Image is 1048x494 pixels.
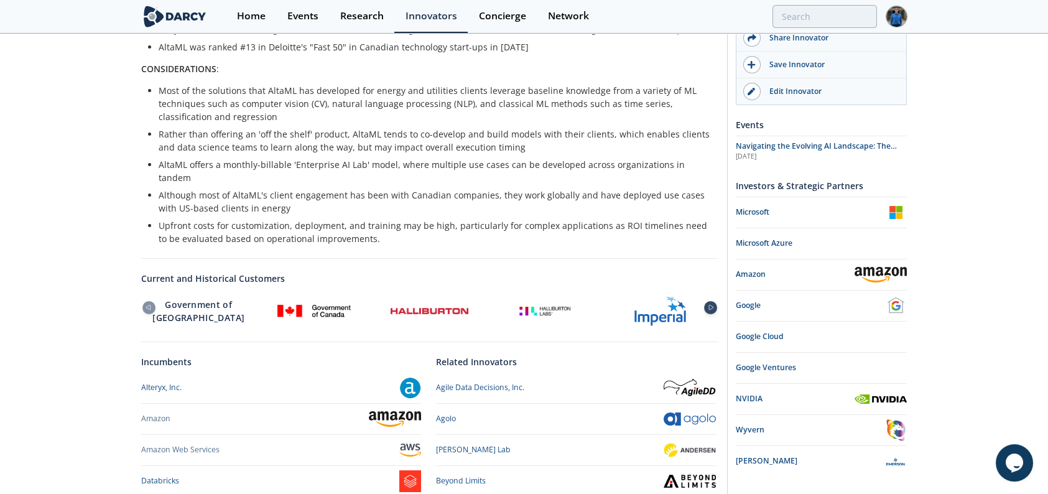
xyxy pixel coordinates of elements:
[276,303,353,319] img: Government of Canada
[736,393,855,404] div: NVIDIA
[237,11,266,21] div: Home
[664,443,716,457] img: Andersen Lab
[159,219,710,245] li: Upfront costs for customization, deployment, and training may be high, particularly for complex a...
[736,141,907,162] a: Navigating the Evolving AI Landscape: The Energy of [DATE] [DATE]
[141,377,421,399] a: Alteryx, Inc. Alteryx, Inc.
[391,308,468,314] img: Halliburton
[736,331,907,342] div: Google Cloud
[141,355,192,368] a: Incumbents
[141,413,170,424] div: Amazon
[664,379,716,396] img: Agile Data Decisions, Inc.
[548,11,589,21] div: Network
[287,11,318,21] div: Events
[736,419,907,441] a: Wyvern Wyvern
[141,475,179,487] div: Databricks
[664,475,716,488] img: Beyond Limits
[885,419,907,441] img: Wyvern
[736,326,907,348] a: Google Cloud
[736,78,906,105] a: Edit Innovator
[159,40,710,54] li: AltaML was ranked #13 in Deloitte's "Fast 50" in Canadian technology start-ups in [DATE]
[141,439,421,461] a: Amazon Web Services Amazon Web Services
[436,382,524,393] div: Agile Data Decisions, Inc.
[736,175,907,197] div: Investors & Strategic Partners
[736,114,907,136] div: Events
[736,233,907,254] a: Microsoft Azure
[885,295,907,317] img: Google
[855,267,907,282] img: Amazon
[736,238,907,249] div: Microsoft Azure
[436,413,456,424] div: Agolo
[886,6,907,27] img: Profile
[436,355,517,368] a: Related Innovators
[141,272,718,285] a: Current and Historical Customers
[406,11,457,21] div: Innovators
[885,450,907,472] img: Emerson
[736,300,885,311] div: Google
[141,6,209,27] img: logo-wide.svg
[761,32,900,44] div: Share Innovator
[141,470,421,492] a: Databricks Databricks
[664,412,716,426] img: Agolo
[369,411,421,427] img: Amazon
[736,52,906,78] button: Save Innovator
[736,450,907,472] a: [PERSON_NAME] Emerson
[436,377,716,399] a: Agile Data Decisions, Inc. Agile Data Decisions, Inc.
[736,141,897,162] span: Navigating the Evolving AI Landscape: The Energy of [DATE]
[736,269,855,280] div: Amazon
[159,158,710,184] li: AltaML offers a monthly-billable 'Enterprise AI Lab' model, where multiple use cases can be devel...
[772,5,877,28] input: Advanced Search
[141,62,718,75] p: :
[761,59,900,70] div: Save Innovator
[736,295,907,317] a: Google Google
[436,444,511,455] div: [PERSON_NAME] Lab
[399,377,421,399] img: Alteryx, Inc.
[399,470,421,492] img: Databricks
[436,470,716,492] a: Beyond Limits Beyond Limits
[996,444,1036,482] iframe: chat widget
[736,388,907,410] a: NVIDIA NVIDIA
[736,207,885,218] div: Microsoft
[885,202,907,223] img: Microsoft
[736,357,907,379] a: Google Ventures
[159,128,710,154] li: Rather than offering an 'off the shelf' product, AltaML tends to co-develop and build models with...
[399,439,421,461] img: Amazon Web Services
[159,84,710,123] li: Most of the solutions that AltaML has developed for energy and utilities clients leverage baselin...
[736,202,907,223] a: Microsoft Microsoft
[141,408,421,430] a: Amazon Amazon
[736,424,885,436] div: Wyvern
[436,475,486,487] div: Beyond Limits
[736,152,907,162] div: [DATE]
[436,408,716,430] a: Agolo Agolo
[736,455,885,467] div: [PERSON_NAME]
[159,189,710,215] li: Although most of AltaML's client engagement has been with Canadian companies, they work globally ...
[736,362,907,373] div: Google Ventures
[141,382,182,393] div: Alteryx, Inc.
[141,444,220,455] div: Amazon Web Services
[141,63,216,75] strong: CONSIDERATIONS
[340,11,384,21] div: Research
[510,294,580,329] img: Halliburton Labs
[436,439,716,461] a: [PERSON_NAME] Lab Andersen Lab
[855,394,907,404] img: NVIDIA
[479,11,526,21] div: Concierge
[736,264,907,286] a: Amazon Amazon
[141,294,256,329] div: Government of [GEOGRAPHIC_DATA]
[761,86,900,97] div: Edit Innovator
[630,294,691,329] img: Imperial Oil Company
